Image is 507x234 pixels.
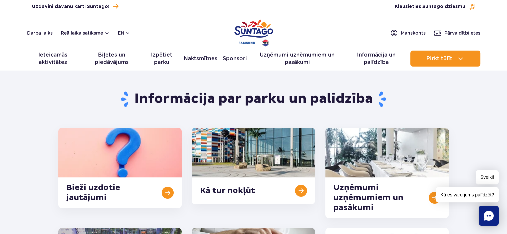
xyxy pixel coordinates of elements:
font: Reāllaika satiksme [61,30,103,36]
a: Ieteicamās aktivitātes [27,51,79,67]
button: Klausieties Suntago dziesmu [395,3,475,10]
a: Pārvaldītbiļetes [434,29,480,37]
font: Kā es varu jums palīdzēt? [440,192,494,197]
a: Darba laiks [27,30,53,36]
font: Sponsori [223,55,247,62]
font: Ieteicamās aktivitātes [38,52,67,65]
a: Uzdāvini dāvanu karti Suntago! [32,2,118,11]
font: konts [413,30,426,36]
a: Uzņēmumi uzņēmumiem un pasākumi [252,51,342,67]
a: Manskonts [390,29,426,37]
a: Polijas parks [234,17,273,47]
a: Informācija un palīdzība [347,51,405,67]
font: Biļetes un piedāvājums [95,52,129,65]
button: Pirkt tūlīt [410,51,480,67]
font: en [118,30,124,36]
a: Biļetes un piedāvājums [84,51,139,67]
font: Naktsmītnes [184,55,217,62]
font: Uzņēmumi uzņēmumiem un pasākumi [260,52,335,65]
font: Klausieties Suntago dziesmu [395,4,465,9]
a: Naktsmītnes [184,51,217,67]
a: Sponsori [223,51,247,67]
button: Reāllaika satiksme [61,30,110,36]
font: Sveiki! [480,174,494,180]
a: Izpētiet parku [145,51,178,67]
font: Informācija par parku un palīdzība [134,91,373,107]
div: Tērzēšana [479,206,499,226]
button: en [118,30,130,36]
font: Mans [401,30,413,36]
font: Pārvaldīt [444,30,465,36]
font: Uzdāvini dāvanu karti Suntago! [32,4,109,9]
font: biļetes [465,30,480,36]
font: Izpētiet parku [151,52,172,65]
font: Informācija un palīdzība [357,52,395,65]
